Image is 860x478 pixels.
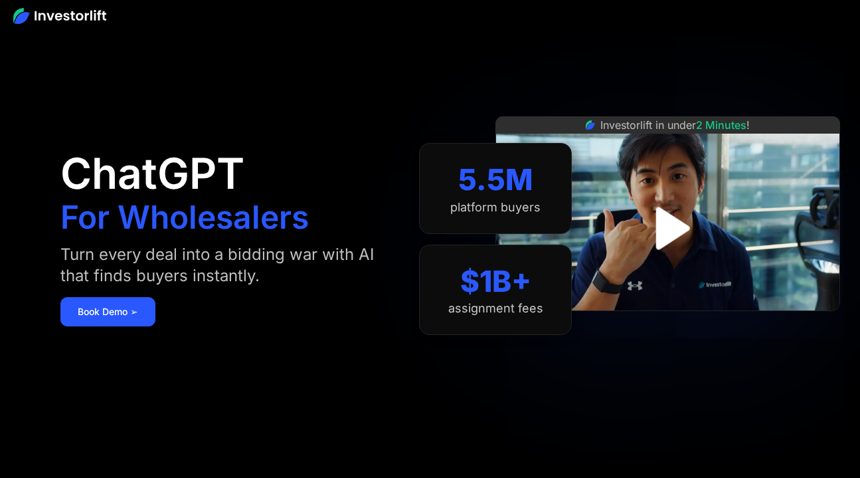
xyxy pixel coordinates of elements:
[60,201,309,233] h1: For Wholesalers
[638,199,697,258] a: open lightbox
[60,297,155,326] a: Book Demo ➢
[458,162,533,197] div: 5.5M
[60,244,393,287] div: Turn every deal into a bidding war with AI that finds buyers instantly.
[60,152,244,195] h1: ChatGPT
[696,118,746,132] span: 2 Minutes
[450,200,541,215] div: platform buyers
[460,264,531,299] div: $1B+
[568,318,768,334] iframe: Customer reviews powered by Trustpilot
[448,301,543,316] div: assignment fees
[600,117,750,133] div: Investorlift in under !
